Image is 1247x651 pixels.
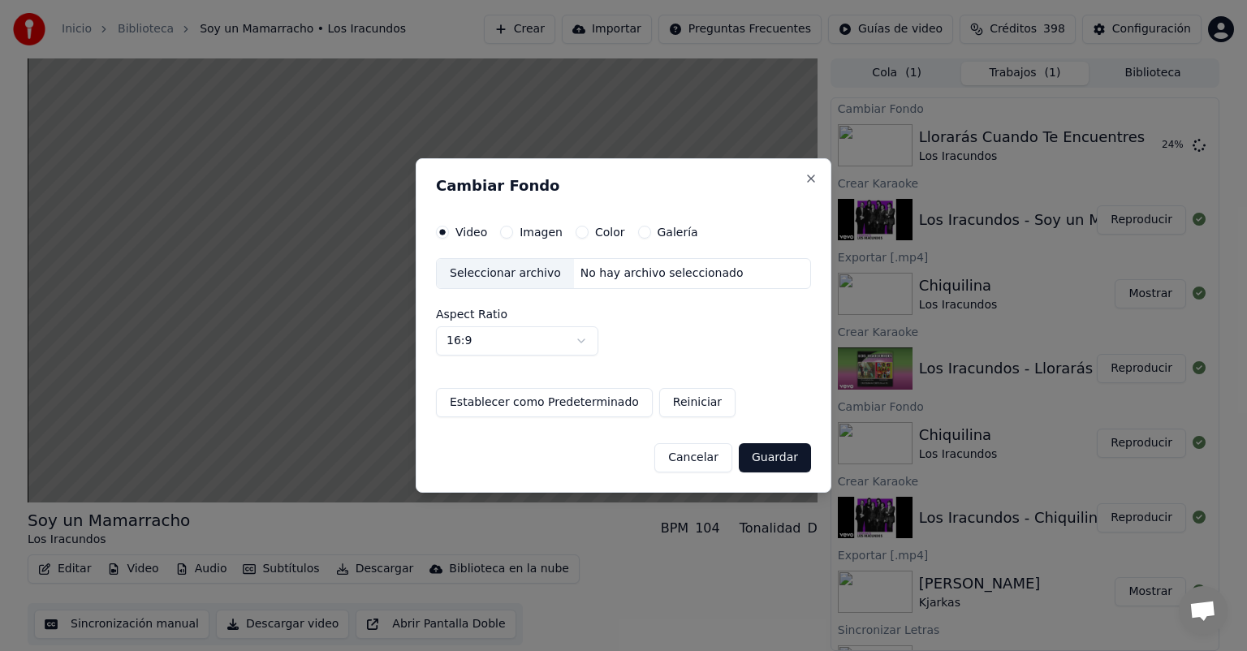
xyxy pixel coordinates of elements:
[436,388,653,417] button: Establecer como Predeterminado
[455,226,487,238] label: Video
[574,265,750,282] div: No hay archivo seleccionado
[658,226,698,238] label: Galería
[437,259,574,288] div: Seleccionar archivo
[436,179,811,193] h2: Cambiar Fondo
[595,226,625,238] label: Color
[436,308,811,320] label: Aspect Ratio
[659,388,736,417] button: Reiniciar
[739,443,811,472] button: Guardar
[520,226,563,238] label: Imagen
[654,443,732,472] button: Cancelar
